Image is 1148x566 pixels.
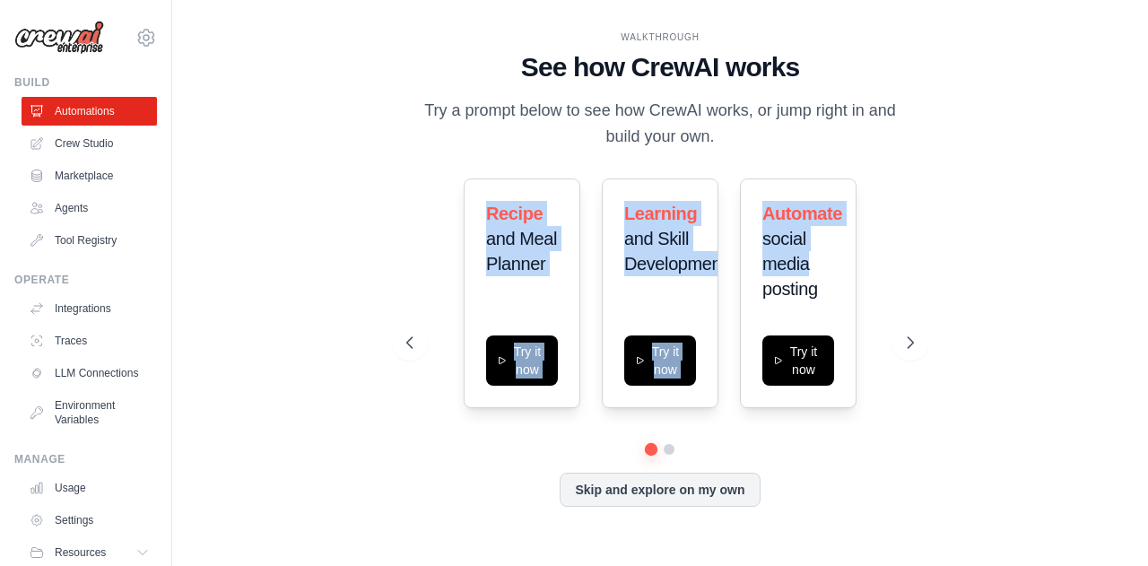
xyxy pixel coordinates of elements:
[22,391,157,434] a: Environment Variables
[22,506,157,535] a: Settings
[406,51,914,83] h1: See how CrewAI works
[14,452,157,466] div: Manage
[22,474,157,502] a: Usage
[486,204,543,223] span: Recipe
[624,335,696,386] button: Try it now
[22,161,157,190] a: Marketplace
[486,335,558,386] button: Try it now
[406,98,914,151] p: Try a prompt below to see how CrewAI works, or jump right in and build your own.
[55,545,106,560] span: Resources
[560,473,760,507] button: Skip and explore on my own
[22,97,157,126] a: Automations
[406,30,914,44] div: WALKTHROUGH
[22,226,157,255] a: Tool Registry
[486,229,557,274] span: and Meal Planner
[22,294,157,323] a: Integrations
[22,129,157,158] a: Crew Studio
[14,75,157,90] div: Build
[22,194,157,222] a: Agents
[762,229,818,299] span: social media posting
[14,21,104,55] img: Logo
[22,359,157,387] a: LLM Connections
[624,204,697,223] span: Learning
[22,327,157,355] a: Traces
[624,229,726,274] span: and Skill Development
[762,335,834,386] button: Try it now
[762,204,842,223] span: Automate
[14,273,157,287] div: Operate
